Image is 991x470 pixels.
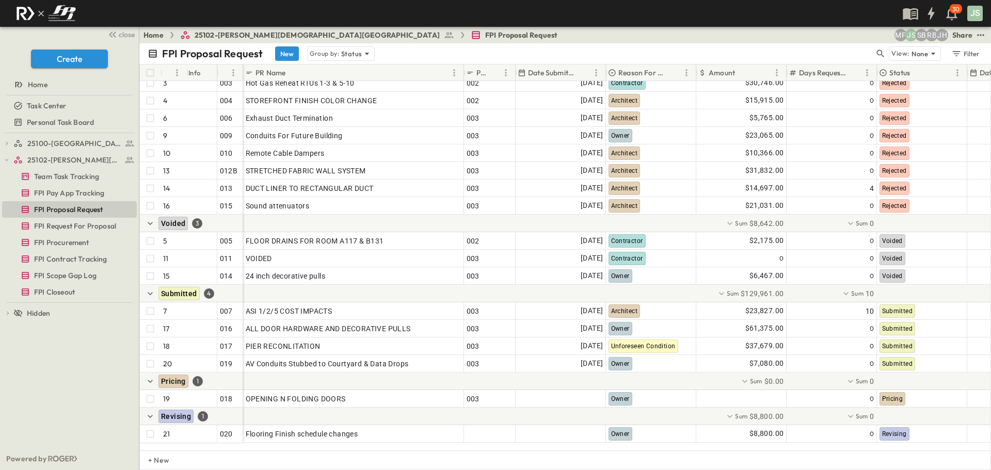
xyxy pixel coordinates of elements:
span: Architect [611,97,638,104]
span: Owner [611,430,630,437]
p: Days Requested [799,68,848,78]
span: $8,800.00 [749,428,784,440]
span: 25102-Christ The Redeemer Anglican Church [27,155,122,165]
span: Voided [882,237,903,245]
p: Sum [735,219,747,228]
span: $0.00 [764,376,784,386]
span: [DATE] [581,270,603,282]
span: 003 [467,131,479,141]
span: Sound attenuators [246,201,310,211]
p: Date Submitted [528,68,577,78]
span: 10 [866,288,874,299]
div: 0 [789,321,874,336]
div: Regina Barnett (rbarnett@fpibuilders.com) [925,29,938,41]
span: FPI Proposal Request [34,204,103,215]
div: Filter [951,48,980,59]
span: [DATE] [581,322,603,334]
a: FPI Scope Gap Log [2,268,135,283]
span: Rejected [882,132,907,139]
a: FPI Contract Tracking [2,252,135,266]
p: Reason For Change [618,68,667,78]
p: 14 [163,183,170,193]
button: Sort [488,67,500,78]
span: [DATE] [581,77,603,89]
span: Flooring Finish schedule changes [246,429,358,439]
p: Status [341,48,362,59]
button: Sort [579,67,590,78]
span: Rejected [882,97,907,104]
div: 0 [789,251,874,266]
button: Menu [861,67,873,79]
span: STRETCHED FABRIC WALL SYSTEM [246,166,366,176]
span: Voided [161,219,185,228]
p: 5 [163,236,167,246]
span: [DATE] [581,165,603,176]
div: 0 [789,269,874,283]
span: 0 [870,218,874,229]
span: Owner [611,272,630,280]
a: Task Center [2,99,135,113]
button: Menu [590,67,602,79]
span: Rejected [882,79,907,87]
span: $21,031.00 [745,200,784,212]
span: FPI Contract Tracking [34,254,107,264]
div: FPI Request For Proposaltest [2,218,137,234]
a: Team Task Tracking [2,169,135,184]
p: Amount [709,68,735,78]
p: Sum [851,289,864,298]
span: Home [28,79,47,90]
a: 25100-Vanguard Prep School [13,136,135,151]
span: FPI Closeout [34,287,75,297]
button: Sort [165,67,176,78]
div: Jose Hurtado (jhurtado@fpibuilders.com) [936,29,948,41]
span: 003 [467,166,479,176]
span: 0 [870,376,874,386]
div: 25100-Vanguard Prep Schooltest [2,135,137,152]
p: 19 [163,394,170,404]
p: 4 [163,95,167,106]
span: 002 [467,95,479,106]
div: 0 [789,356,874,371]
p: None [912,48,928,59]
button: Sort [287,67,299,78]
span: Hot Gas Reheat RTUs 1-3 & 5-10 [246,78,355,88]
p: 16 [163,201,170,211]
span: $23,065.00 [745,129,784,141]
span: Owner [611,360,630,367]
span: FLOOR DRAINS FOR ROOM A117 & B131 [246,236,384,246]
span: Rejected [882,167,907,174]
span: Contractor [611,255,643,262]
a: FPI Request For Proposal [2,219,135,233]
div: 0 [697,250,786,267]
button: Sort [669,67,680,78]
div: Sterling Barnett (sterling@fpibuilders.com) [915,29,928,41]
span: 003 [467,148,479,158]
span: $8,800.00 [749,411,784,422]
button: Menu [171,67,183,79]
span: Architect [611,307,638,315]
span: ASI 1/2/5 COST IMPACTS [246,306,332,316]
span: Submitted [882,343,913,350]
span: ALL DOOR HARDWARE AND DECORATIVE PULLS [246,323,411,334]
span: 0 [870,411,874,422]
p: 9 [163,131,167,141]
div: FPI Contract Trackingtest [2,251,137,267]
p: 7 [163,306,167,316]
span: [DATE] [581,235,603,247]
div: FPI Closeouttest [2,284,137,300]
button: New [275,46,299,61]
span: Team Task Tracking [34,171,99,182]
span: $14,697.00 [745,182,784,194]
p: 20 [163,359,172,369]
span: 25100-Vanguard Prep School [27,138,122,149]
span: Submitted [161,289,197,298]
button: test [974,29,987,41]
span: [DATE] [581,94,603,106]
button: Sort [850,67,861,78]
span: Pricing [882,395,903,402]
div: Info [186,64,217,81]
p: 30 [952,5,960,13]
span: [DATE] [581,340,603,352]
button: Menu [951,67,964,79]
span: $30,746.00 [745,77,784,89]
